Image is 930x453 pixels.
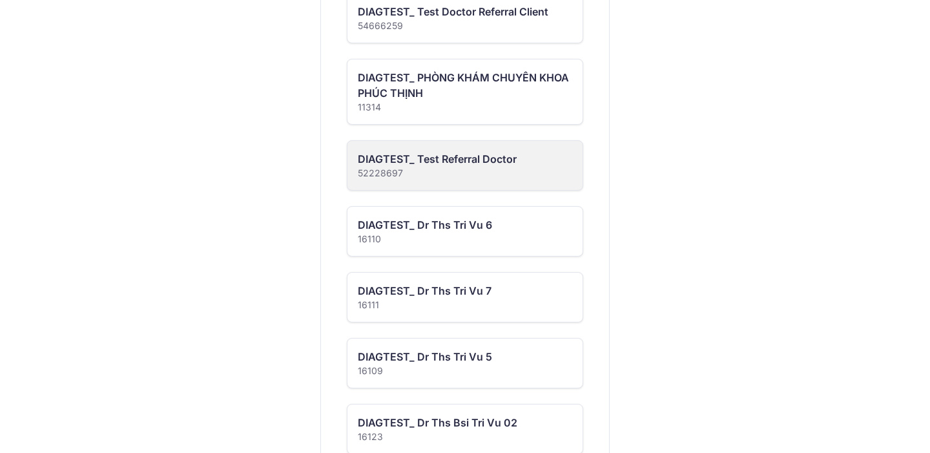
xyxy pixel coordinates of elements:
div: 16109 [358,364,492,377]
div: 16123 [358,430,517,443]
div: DIAGTEST_ Dr Ths Tri Vu 7 [358,283,491,299]
div: 52228697 [358,167,517,180]
div: DIAGTEST_ Dr Ths Bsi Tri Vu 02 [358,415,517,430]
div: DIAGTEST_ Test Doctor Referral Client [358,4,548,19]
div: 16111 [358,299,491,311]
div: 11314 [358,101,572,114]
div: DIAGTEST_ Test Referral Doctor [358,151,517,167]
div: DIAGTEST_ Dr Ths Tri Vu 6 [358,217,492,233]
div: 16110 [358,233,492,246]
div: DIAGTEST_ Dr Ths Tri Vu 5 [358,349,492,364]
div: DIAGTEST_ PHÒNG KHÁM CHUYÊN KHOA PHÚC THỊNH [358,70,572,101]
div: 54666259 [358,19,548,32]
